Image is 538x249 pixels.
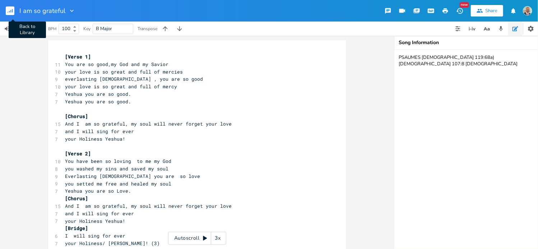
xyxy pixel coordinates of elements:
span: You are so good,my God and my Savior [65,61,169,67]
div: Autoscroll [168,232,226,245]
span: [Verse 2] [65,150,91,157]
span: your Holiness Yeshua! [65,218,126,224]
span: Yeshua you are so good. [65,98,131,105]
span: [Verse 1] [65,53,91,60]
span: your love is so great and full of mercies [65,69,183,75]
span: everlasting [DEMOGRAPHIC_DATA] , you are so good [65,76,203,82]
span: Yeshua you are so Love. [65,188,131,194]
span: [Bridge] [65,225,88,231]
span: And I am so grateful, my soul will never forget your love [65,121,232,127]
span: I will sing for ever [65,232,126,239]
div: BPM [48,27,56,31]
span: I am so grateful [19,8,65,14]
div: Song Information [399,40,534,45]
span: you setted me free and healed my soul [65,180,172,187]
div: New [460,2,469,8]
span: [Chorus] [65,195,88,202]
div: Transpose [138,27,157,31]
div: Key [83,27,91,31]
div: 3x [211,232,224,245]
span: your Holiness/ [PERSON_NAME]! (3) [65,240,160,246]
button: New [453,4,467,17]
span: and I will sing for ever [65,128,134,135]
div: Share [485,8,497,14]
span: [Chorus] [65,113,88,119]
span: And I am so grateful, my soul will never forget your love [65,203,232,209]
button: Back to Library [6,2,20,19]
span: Yeshua you are so good. [65,91,131,97]
span: You have been so loving to me my God [65,158,172,164]
span: B Major [96,25,112,32]
img: NODJIBEYE CHERUBIN [523,6,532,15]
button: Share [471,5,503,17]
span: and I will sing for ever [65,210,134,217]
textarea: PSAUMES [DEMOGRAPHIC_DATA] 119:68a) [DEMOGRAPHIC_DATA] 107:8 [DEMOGRAPHIC_DATA] [394,50,538,249]
span: your Holiness Yeshua! [65,136,126,142]
span: your love is so great and full of mercy [65,83,177,90]
span: Everlasting [DEMOGRAPHIC_DATA] you are so love [65,173,200,179]
span: you washed my sins and saved my soul [65,165,169,172]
